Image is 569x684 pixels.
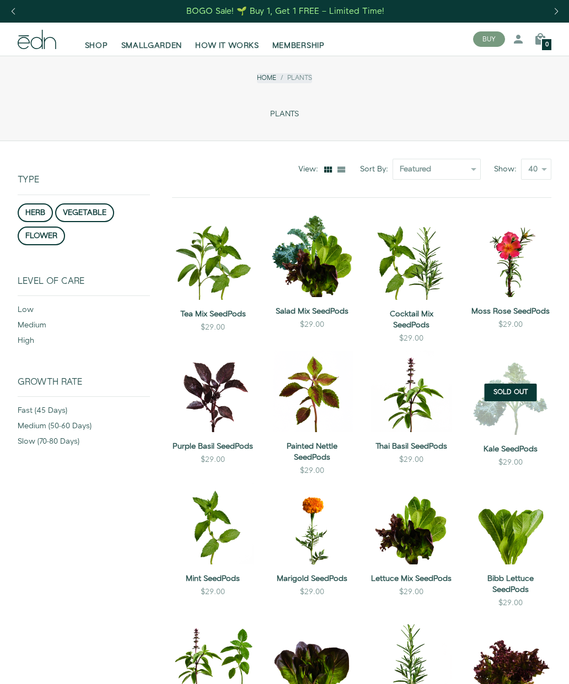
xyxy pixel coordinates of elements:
[18,227,65,245] button: flower
[399,586,423,597] div: $29.00
[272,40,325,51] span: MEMBERSHIP
[172,573,254,584] a: Mint SeedPods
[55,203,114,222] button: vegetable
[18,203,53,222] button: herb
[371,573,452,584] a: Lettuce Mix SeedPods
[78,27,115,51] a: SHOP
[189,27,265,51] a: HOW IT WORKS
[172,216,254,300] img: Tea Mix SeedPods
[257,73,276,83] a: Home
[18,436,150,451] div: slow (70-80 days)
[266,27,331,51] a: MEMBERSHIP
[172,309,254,320] a: Tea Mix SeedPods
[470,216,551,297] img: Moss Rose SeedPods
[493,389,528,396] span: Sold Out
[186,6,384,17] div: BOGO Sale! 🌱 Buy 1, Get 1 FREE – Limited Time!
[399,454,423,465] div: $29.00
[172,351,254,432] img: Purple Basil SeedPods
[271,441,353,463] a: Painted Nettle SeedPods
[276,73,312,83] li: Plants
[201,322,225,333] div: $29.00
[371,351,452,432] img: Thai Basil SeedPods
[498,319,523,330] div: $29.00
[498,597,523,608] div: $29.00
[271,483,353,564] img: Marigold SeedPods
[201,454,225,465] div: $29.00
[298,164,323,175] div: View:
[494,164,521,175] label: Show:
[473,31,505,47] button: BUY
[470,351,551,435] img: Kale SeedPods
[300,586,324,597] div: $29.00
[18,320,150,335] div: medium
[18,276,150,295] div: Level of Care
[18,405,150,421] div: fast (45 days)
[186,3,386,20] a: BOGO Sale! 🌱 Buy 1, Get 1 FREE – Limited Time!
[271,573,353,584] a: Marigold SeedPods
[18,304,150,320] div: low
[172,441,254,452] a: Purple Basil SeedPods
[300,319,324,330] div: $29.00
[470,306,551,317] a: Moss Rose SeedPods
[172,483,254,564] img: Mint SeedPods
[470,483,551,564] img: Bibb Lettuce SeedPods
[18,377,150,396] div: Growth Rate
[300,465,324,476] div: $29.00
[18,335,150,351] div: high
[371,441,452,452] a: Thai Basil SeedPods
[18,141,150,194] div: Type
[545,42,549,48] span: 0
[470,573,551,595] a: Bibb Lettuce SeedPods
[360,164,393,175] label: Sort By:
[498,457,523,468] div: $29.00
[271,306,353,317] a: Salad Mix SeedPods
[85,40,108,51] span: SHOP
[470,444,551,455] a: Kale SeedPods
[371,309,452,331] a: Cocktail Mix SeedPods
[201,586,225,597] div: $29.00
[399,333,423,344] div: $29.00
[271,216,353,297] img: Salad Mix SeedPods
[121,40,182,51] span: SMALLGARDEN
[115,27,189,51] a: SMALLGARDEN
[257,73,312,83] nav: breadcrumbs
[18,421,150,436] div: medium (50-60 days)
[271,351,353,432] img: Painted Nettle SeedPods
[270,110,299,119] span: PLANTS
[371,216,452,300] img: Cocktail Mix SeedPods
[195,40,259,51] span: HOW IT WORKS
[371,483,452,564] img: Lettuce Mix SeedPods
